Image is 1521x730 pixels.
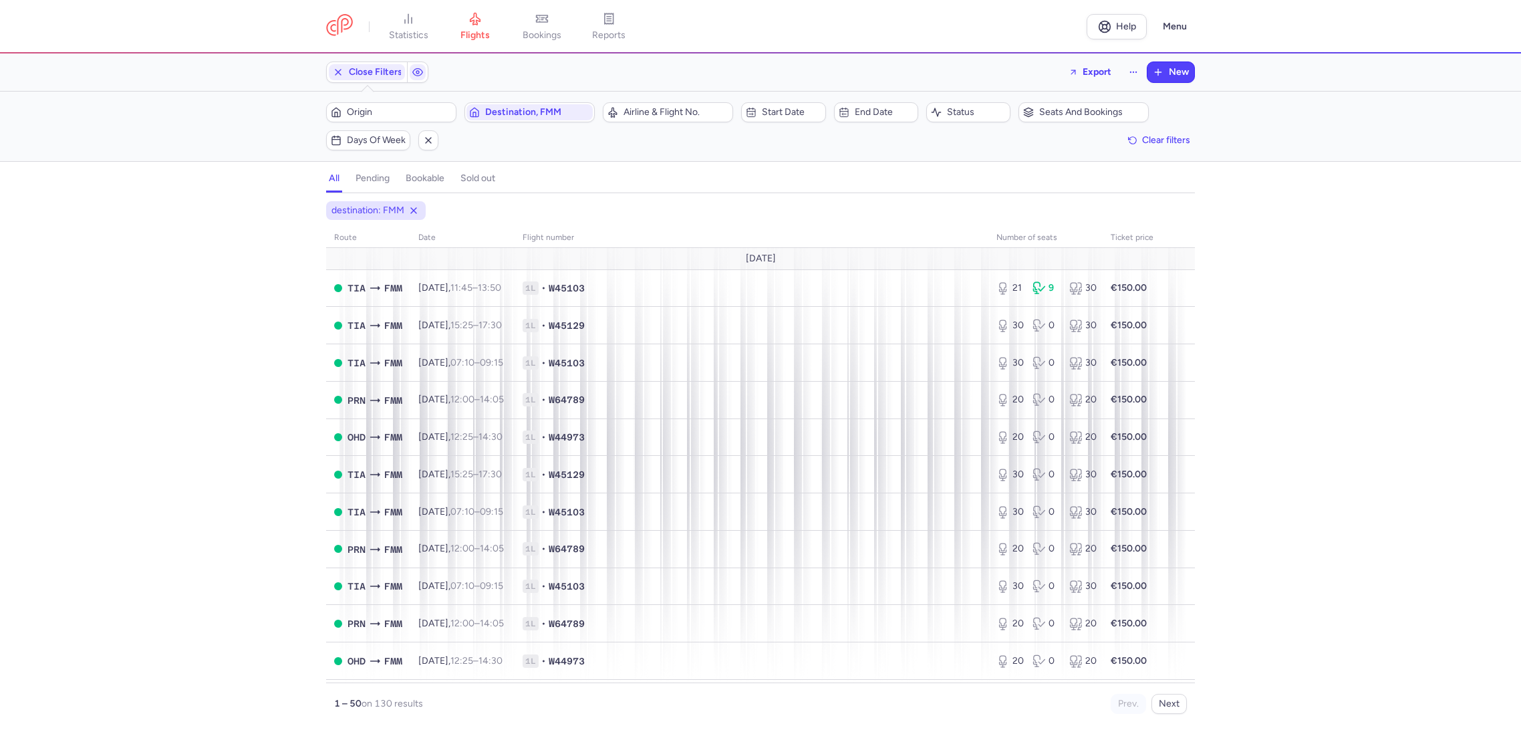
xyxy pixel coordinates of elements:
[1103,228,1161,248] th: Ticket price
[349,67,402,78] span: Close Filters
[549,319,585,332] span: W45129
[1032,393,1058,406] div: 0
[549,468,585,481] span: W45129
[1069,319,1095,332] div: 30
[348,467,366,482] span: Rinas Mother Teresa, Tirana, Albania
[1111,469,1147,480] strong: €150.00
[347,135,406,146] span: Days of week
[834,102,918,122] button: End date
[450,357,474,368] time: 07:10
[741,102,825,122] button: Start date
[996,356,1022,370] div: 30
[450,543,504,554] span: –
[418,431,503,443] span: [DATE],
[348,281,366,295] span: TIA
[1069,393,1095,406] div: 20
[389,29,428,41] span: statistics
[334,284,342,292] span: OPEN
[480,543,504,554] time: 14:05
[515,228,988,248] th: Flight number
[1169,67,1189,78] span: New
[418,282,501,293] span: [DATE],
[478,282,501,293] time: 13:50
[347,107,452,118] span: Origin
[509,12,575,41] a: bookings
[1032,468,1058,481] div: 0
[356,172,390,185] h4: pending
[418,543,504,554] span: [DATE],
[575,12,642,41] a: reports
[549,542,585,556] span: W64789
[1155,14,1195,39] button: Menu
[334,322,342,330] span: OPEN
[450,431,503,443] span: –
[450,580,503,592] span: –
[478,320,502,331] time: 17:30
[334,359,342,367] span: OPEN
[1032,281,1058,295] div: 9
[418,655,503,666] span: [DATE],
[1111,357,1147,368] strong: €150.00
[549,356,585,370] span: W45103
[329,172,339,185] h4: all
[1069,654,1095,668] div: 20
[523,29,561,41] span: bookings
[592,29,626,41] span: reports
[450,431,473,443] time: 12:25
[326,14,353,39] a: CitizenPlane red outlined logo
[1032,319,1058,332] div: 0
[348,393,366,408] span: Pristina International, Pristina, Kosovo
[523,654,539,668] span: 1L
[1069,580,1095,593] div: 30
[541,654,546,668] span: •
[480,394,504,405] time: 14:05
[480,506,503,517] time: 09:15
[450,506,474,517] time: 07:10
[410,228,515,248] th: date
[541,542,546,556] span: •
[418,320,502,331] span: [DATE],
[450,618,474,629] time: 12:00
[1069,617,1095,630] div: 20
[541,505,546,519] span: •
[1018,102,1149,122] button: Seats and bookings
[450,320,473,331] time: 15:25
[523,356,539,370] span: 1L
[1111,431,1147,443] strong: €150.00
[326,102,456,122] button: Origin
[460,29,490,41] span: flights
[541,393,546,406] span: •
[996,542,1022,556] div: 20
[418,357,503,368] span: [DATE],
[348,616,366,631] span: Pristina International, Pristina, Kosovo
[348,579,366,594] span: TIA
[327,62,407,82] button: Close Filters
[549,431,585,444] span: W44973
[450,282,501,293] span: –
[450,655,503,666] span: –
[450,543,474,554] time: 12:00
[523,431,539,444] span: 1L
[855,107,914,118] span: End date
[996,580,1022,593] div: 30
[1069,356,1095,370] div: 30
[523,505,539,519] span: 1L
[450,469,502,480] span: –
[326,130,410,150] button: Days of week
[450,506,503,517] span: –
[541,580,546,593] span: •
[996,468,1022,481] div: 30
[549,654,585,668] span: W44973
[1069,468,1095,481] div: 30
[549,393,585,406] span: W64789
[1032,356,1058,370] div: 0
[549,580,585,593] span: W45103
[541,468,546,481] span: •
[1069,431,1095,444] div: 20
[1069,281,1095,295] div: 30
[1032,505,1058,519] div: 0
[442,12,509,41] a: flights
[464,102,595,122] button: Destination, FMM
[460,172,495,185] h4: sold out
[384,281,402,295] span: Memmingen-Allgäu, Memmingen, Germany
